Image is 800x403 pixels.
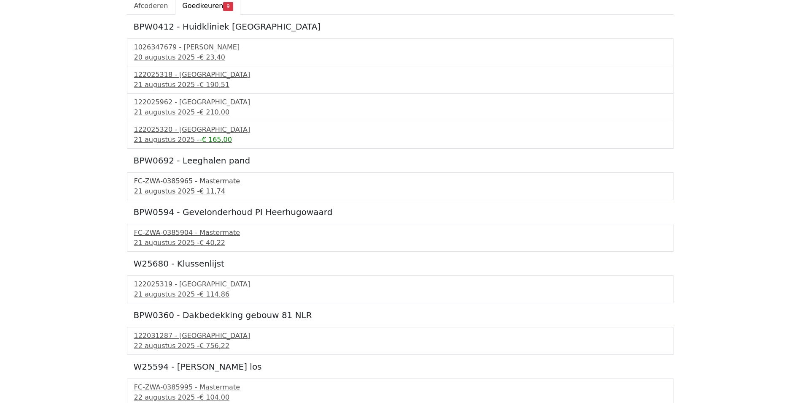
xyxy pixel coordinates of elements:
span: € 756,22 [199,342,229,350]
h5: W25680 - Klussenlijst [134,259,667,269]
div: 22 augustus 2025 - [134,392,666,403]
span: € 11,74 [199,187,225,195]
div: 20 augustus 2025 - [134,52,666,63]
div: 122025318 - [GEOGRAPHIC_DATA] [134,70,666,80]
span: € 190,51 [199,81,229,89]
a: 122025318 - [GEOGRAPHIC_DATA]21 augustus 2025 -€ 190,51 [134,70,666,90]
span: 9 [223,2,233,11]
span: € 104,00 [199,393,229,401]
span: € 210,00 [199,108,229,116]
a: 122025320 - [GEOGRAPHIC_DATA]21 augustus 2025 --€ 165,00 [134,125,666,145]
h5: BPW0594 - Gevelonderhoud PI Heerhugowaard [134,207,667,217]
div: 122025319 - [GEOGRAPHIC_DATA] [134,279,666,289]
h5: BPW0360 - Dakbedekking gebouw 81 NLR [134,310,667,320]
a: 1026347679 - [PERSON_NAME]20 augustus 2025 -€ 23,40 [134,42,666,63]
div: 21 augustus 2025 - [134,135,666,145]
div: FC-ZWA-0385995 - Mastermate [134,382,666,392]
div: FC-ZWA-0385904 - Mastermate [134,228,666,238]
div: 122025962 - [GEOGRAPHIC_DATA] [134,97,666,107]
div: 21 augustus 2025 - [134,80,666,90]
a: FC-ZWA-0385995 - Mastermate22 augustus 2025 -€ 104,00 [134,382,666,403]
div: 21 augustus 2025 - [134,289,666,300]
span: € 40,22 [199,239,225,247]
div: 122031287 - [GEOGRAPHIC_DATA] [134,331,666,341]
h5: BPW0692 - Leeghalen pand [134,155,667,166]
a: 122025962 - [GEOGRAPHIC_DATA]21 augustus 2025 -€ 210,00 [134,97,666,117]
div: 22 augustus 2025 - [134,341,666,351]
span: € 23,40 [199,53,225,61]
span: Goedkeuren [182,2,223,10]
div: 21 augustus 2025 - [134,186,666,196]
div: 21 augustus 2025 - [134,107,666,117]
a: 122031287 - [GEOGRAPHIC_DATA]22 augustus 2025 -€ 756,22 [134,331,666,351]
div: 122025320 - [GEOGRAPHIC_DATA] [134,125,666,135]
h5: BPW0412 - Huidkliniek [GEOGRAPHIC_DATA] [134,22,667,32]
span: -€ 165,00 [199,136,232,144]
div: 1026347679 - [PERSON_NAME] [134,42,666,52]
div: FC-ZWA-0385965 - Mastermate [134,176,666,186]
span: Afcoderen [134,2,168,10]
h5: W25594 - [PERSON_NAME] los [134,362,667,372]
span: € 114,86 [199,290,229,298]
a: FC-ZWA-0385904 - Mastermate21 augustus 2025 -€ 40,22 [134,228,666,248]
a: 122025319 - [GEOGRAPHIC_DATA]21 augustus 2025 -€ 114,86 [134,279,666,300]
div: 21 augustus 2025 - [134,238,666,248]
a: FC-ZWA-0385965 - Mastermate21 augustus 2025 -€ 11,74 [134,176,666,196]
